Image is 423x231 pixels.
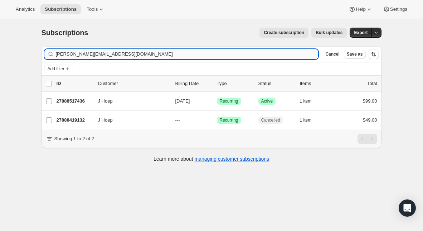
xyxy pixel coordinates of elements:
p: Status [258,80,294,87]
span: --- [175,117,180,123]
span: Subscriptions [42,29,88,37]
nav: Pagination [358,134,377,144]
a: managing customer subscriptions [194,156,269,162]
button: J Hoep [94,95,165,107]
button: Sort the results [369,49,379,59]
input: Filter subscribers [56,49,319,59]
button: 1 item [300,115,320,125]
span: [DATE] [175,98,190,104]
button: Save as [344,50,366,58]
span: $49.00 [363,117,377,123]
span: J Hoep [98,117,113,124]
button: Subscriptions [40,4,81,14]
button: Add filter [44,65,73,73]
span: Recurring [220,98,238,104]
p: Showing 1 to 2 of 2 [54,135,94,142]
button: Cancel [322,50,342,58]
span: Analytics [16,6,35,12]
p: Billing Date [175,80,211,87]
button: Analytics [11,4,39,14]
p: Learn more about [154,155,269,162]
button: Settings [379,4,412,14]
span: Save as [347,51,363,57]
div: 27888517436J Hoep[DATE]SuccessRecurringSuccessActive1 item$99.00 [57,96,377,106]
span: J Hoep [98,98,113,105]
button: Create subscription [259,28,308,38]
div: IDCustomerBilling DateTypeStatusItemsTotal [57,80,377,87]
span: Cancel [325,51,339,57]
button: Tools [82,4,109,14]
button: J Hoep [94,114,165,126]
span: $99.00 [363,98,377,104]
button: Export [350,28,372,38]
span: Export [354,30,368,36]
span: Create subscription [264,30,304,36]
span: Tools [87,6,98,12]
p: 27888419132 [57,117,92,124]
p: 27888517436 [57,98,92,105]
span: Subscriptions [45,6,77,12]
span: 1 item [300,98,312,104]
span: Recurring [220,117,238,123]
p: Total [367,80,377,87]
div: 27888419132J Hoep---SuccessRecurringCancelled1 item$49.00 [57,115,377,125]
div: Open Intercom Messenger [399,199,416,217]
span: Bulk updates [316,30,342,36]
span: Settings [390,6,407,12]
button: Help [344,4,377,14]
span: Help [356,6,365,12]
div: Items [300,80,336,87]
span: Active [261,98,273,104]
div: Type [217,80,253,87]
button: Bulk updates [311,28,347,38]
p: Customer [98,80,170,87]
p: ID [57,80,92,87]
span: 1 item [300,117,312,123]
span: Cancelled [261,117,280,123]
button: 1 item [300,96,320,106]
span: Add filter [48,66,64,72]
